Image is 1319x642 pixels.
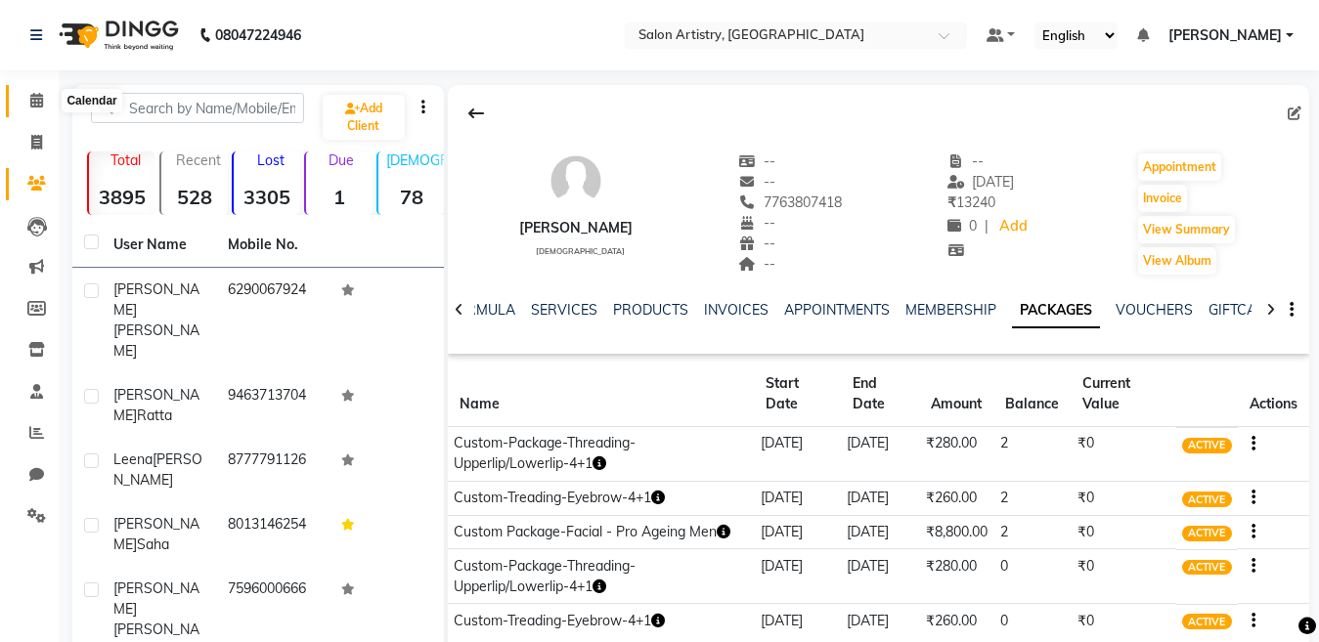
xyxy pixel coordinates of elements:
a: INVOICES [704,301,769,319]
span: ACTIVE [1182,438,1232,453]
span: Ratta [137,407,172,424]
a: SERVICES [531,301,597,319]
td: ₹8,800.00 [919,515,993,549]
th: Name [448,362,755,427]
a: FORMULA [448,301,515,319]
td: [DATE] [841,515,920,549]
td: 6290067924 [216,268,330,373]
button: View Album [1138,247,1216,275]
a: GIFTCARDS [1209,301,1285,319]
div: Back to Client [456,95,497,132]
td: [DATE] [841,604,920,638]
td: [DATE] [754,604,840,638]
strong: 528 [161,185,228,209]
strong: 78 [378,185,445,209]
img: avatar [547,151,605,210]
span: ACTIVE [1182,614,1232,629]
td: ₹0 [1071,549,1175,604]
a: VOUCHERS [1116,301,1193,319]
span: -- [738,255,775,273]
input: Search by Name/Mobile/Email/Code [91,93,304,123]
span: Saha [137,535,169,553]
a: Add Client [323,95,405,140]
span: [PERSON_NAME] [113,515,199,553]
td: ₹280.00 [919,427,993,482]
td: 2 [993,427,1071,482]
span: -- [947,152,985,170]
td: Custom-Treading-Eyebrow-4+1 [448,481,755,515]
td: [DATE] [841,427,920,482]
td: 8013146254 [216,502,330,567]
td: Custom-Treading-Eyebrow-4+1 [448,604,755,638]
td: ₹0 [1071,604,1175,638]
td: Custom-Package-Threading-Upperlip/Lowerlip-4+1 [448,549,755,604]
button: View Summary [1138,216,1235,243]
p: [DEMOGRAPHIC_DATA] [386,151,445,169]
td: 2 [993,481,1071,515]
td: 2 [993,515,1071,549]
td: ₹0 [1071,481,1175,515]
a: APPOINTMENTS [784,301,890,319]
td: ₹260.00 [919,604,993,638]
span: [PERSON_NAME] [113,386,199,424]
a: PRODUCTS [613,301,688,319]
td: [DATE] [754,515,840,549]
span: -- [738,214,775,232]
th: Mobile No. [216,223,330,268]
img: logo [50,8,184,63]
td: ₹0 [1071,515,1175,549]
p: Due [310,151,373,169]
span: Leena [113,450,153,468]
td: ₹280.00 [919,549,993,604]
td: [DATE] [754,427,840,482]
span: 0 [947,217,977,235]
td: [DATE] [841,549,920,604]
th: Start Date [754,362,840,427]
th: Balance [993,362,1071,427]
div: Calendar [62,89,121,112]
td: 8777791126 [216,438,330,502]
span: [PERSON_NAME] [113,321,199,360]
th: End Date [841,362,920,427]
span: -- [738,152,775,170]
td: [DATE] [754,549,840,604]
strong: 3895 [89,185,155,209]
span: ACTIVE [1182,526,1232,541]
td: 9463713704 [216,373,330,438]
span: [PERSON_NAME] [113,579,199,618]
td: ₹260.00 [919,481,993,515]
td: 0 [993,604,1071,638]
b: 08047224946 [215,8,301,63]
strong: 1 [306,185,373,209]
span: 7763807418 [738,193,842,211]
a: MEMBERSHIP [905,301,996,319]
th: Actions [1238,362,1309,427]
span: [PERSON_NAME] [113,450,202,489]
span: 13240 [947,193,995,211]
td: ₹0 [1071,427,1175,482]
span: ACTIVE [1182,560,1232,576]
td: Custom Package-Facial - Pro Ageing Men [448,515,755,549]
th: Current Value [1071,362,1175,427]
span: [PERSON_NAME] [1168,25,1282,46]
span: -- [738,235,775,252]
span: [DATE] [947,173,1015,191]
p: Recent [169,151,228,169]
button: Appointment [1138,153,1221,181]
button: Invoice [1138,185,1187,212]
span: [DEMOGRAPHIC_DATA] [536,246,625,256]
td: [DATE] [841,481,920,515]
td: Custom-Package-Threading-Upperlip/Lowerlip-4+1 [448,427,755,482]
span: ₹ [947,193,956,211]
td: [DATE] [754,481,840,515]
strong: 3305 [234,185,300,209]
th: Amount [919,362,993,427]
p: Total [97,151,155,169]
span: [PERSON_NAME] [113,280,199,319]
p: Lost [242,151,300,169]
a: Add [996,213,1031,240]
th: User Name [102,223,216,268]
div: [PERSON_NAME] [519,218,633,238]
td: 0 [993,549,1071,604]
span: | [985,216,989,236]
